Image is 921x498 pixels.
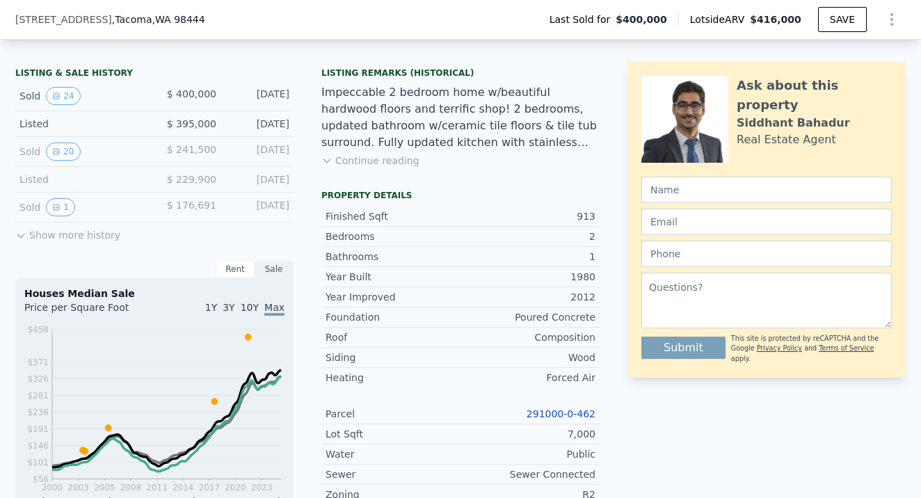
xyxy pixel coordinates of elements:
div: Sewer [326,467,460,481]
a: 291000-0-462 [527,408,595,419]
input: Phone [641,241,892,267]
button: Continue reading [321,154,419,168]
div: Finished Sqft [326,209,460,223]
tspan: 2014 [173,483,194,492]
div: Sewer Connected [460,467,595,481]
button: SAVE [818,7,867,32]
span: $ 176,691 [167,200,216,211]
span: 3Y [223,302,234,313]
div: Listed [19,117,143,131]
div: Public [460,447,595,461]
div: Listed [19,172,143,186]
div: Sold [19,143,143,161]
span: Lotside ARV [690,13,750,26]
div: 913 [460,209,595,223]
div: Water [326,447,460,461]
div: [DATE] [227,87,289,105]
input: Name [641,177,892,203]
div: Ask about this property [737,76,892,115]
div: Siddhant Bahadur [737,115,850,131]
span: , Tacoma [112,13,205,26]
tspan: $371 [27,358,49,367]
tspan: 2000 [42,483,63,492]
span: $ 229,900 [167,174,216,185]
tspan: $101 [27,458,49,467]
button: Show Options [878,6,906,33]
div: Composition [460,330,595,344]
div: [DATE] [227,198,289,216]
div: LISTING & SALE HISTORY [15,67,294,81]
div: Bedrooms [326,230,460,243]
div: Year Built [326,270,460,284]
span: $416,000 [750,14,801,25]
div: Year Improved [326,290,460,304]
div: Heating [326,371,460,385]
div: 2 [460,230,595,243]
span: $ 400,000 [167,88,216,99]
button: Submit [641,337,726,359]
div: Poured Concrete [460,310,595,324]
a: Terms of Service [819,344,874,352]
div: Sold [19,198,143,216]
input: Email [641,209,892,235]
tspan: $236 [27,408,49,417]
div: Property details [321,190,600,201]
span: Max [264,302,285,316]
div: 2012 [460,290,595,304]
button: Show more history [15,223,120,242]
div: Impeccable 2 bedroom home w/beautiful hardwood floors and terrific shop! 2 bedrooms, updated bath... [321,84,600,151]
div: Parcel [326,407,460,421]
button: View historical data [46,198,75,216]
div: Roof [326,330,460,344]
tspan: 2003 [67,483,89,492]
button: View historical data [46,143,80,161]
div: This site is protected by reCAPTCHA and the Google and apply. [731,334,892,364]
div: Sale [255,260,294,278]
div: 7,000 [460,427,595,441]
tspan: 2008 [120,483,142,492]
div: Siding [326,351,460,364]
div: 1980 [460,270,595,284]
div: Bathrooms [326,250,460,264]
tspan: 2020 [225,483,246,492]
tspan: 2023 [251,483,273,492]
div: Lot Sqft [326,427,460,441]
div: [DATE] [227,143,289,161]
span: $ 241,500 [167,144,216,155]
span: $400,000 [616,13,667,26]
div: Wood [460,351,595,364]
div: 1 [460,250,595,264]
button: View historical data [46,87,80,105]
div: Real Estate Agent [737,131,836,148]
tspan: $281 [27,391,49,401]
tspan: 2005 [94,483,115,492]
div: Forced Air [460,371,595,385]
tspan: $458 [27,325,49,335]
div: Price per Square Foot [24,300,154,323]
span: 1Y [205,302,217,313]
div: Foundation [326,310,460,324]
div: Sold [19,87,143,105]
div: [DATE] [227,117,289,131]
tspan: $191 [27,424,49,434]
div: [DATE] [227,172,289,186]
tspan: $326 [27,374,49,384]
a: Privacy Policy [757,344,802,352]
tspan: 2017 [199,483,221,492]
span: Last Sold for [550,13,616,26]
div: Listing Remarks (Historical) [321,67,600,79]
span: [STREET_ADDRESS] [15,13,112,26]
tspan: 2011 [146,483,168,492]
tspan: $146 [27,441,49,451]
div: Rent [216,260,255,278]
tspan: $56 [33,474,49,484]
span: , WA 98444 [152,14,205,25]
span: 10Y [241,302,259,313]
div: Houses Median Sale [24,287,285,300]
span: $ 395,000 [167,118,216,129]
